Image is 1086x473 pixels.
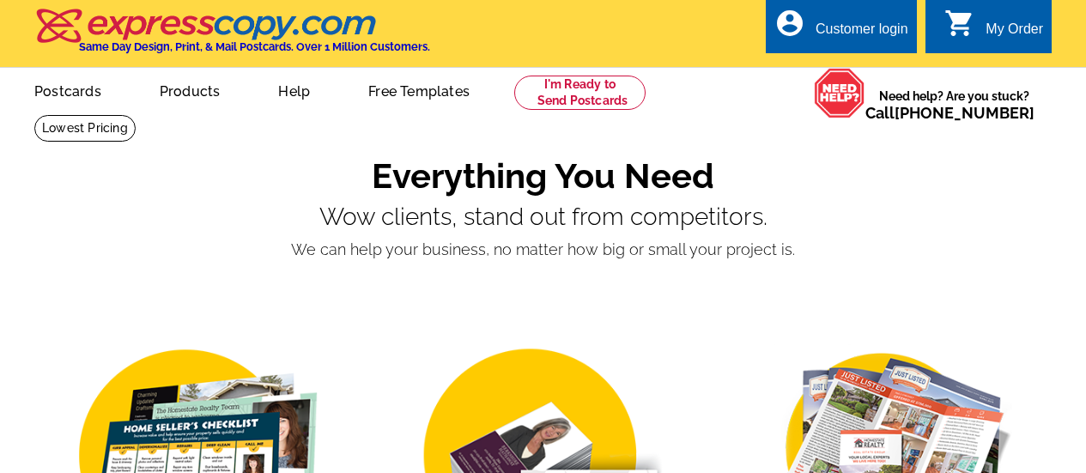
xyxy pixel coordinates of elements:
p: Wow clients, stand out from competitors. [34,203,1052,231]
a: account_circle Customer login [774,19,908,40]
a: shopping_cart My Order [944,19,1043,40]
span: Need help? Are you stuck? [865,88,1043,122]
a: [PHONE_NUMBER] [895,104,1034,122]
a: Free Templates [341,70,497,110]
div: Customer login [816,21,908,45]
img: help [814,68,865,118]
p: We can help your business, no matter how big or small your project is. [34,238,1052,261]
i: shopping_cart [944,8,975,39]
a: Postcards [7,70,129,110]
h4: Same Day Design, Print, & Mail Postcards. Over 1 Million Customers. [79,40,430,53]
a: Same Day Design, Print, & Mail Postcards. Over 1 Million Customers. [34,21,430,53]
h1: Everything You Need [34,155,1052,197]
span: Call [865,104,1034,122]
a: Products [132,70,248,110]
div: My Order [986,21,1043,45]
a: Help [251,70,337,110]
i: account_circle [774,8,805,39]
